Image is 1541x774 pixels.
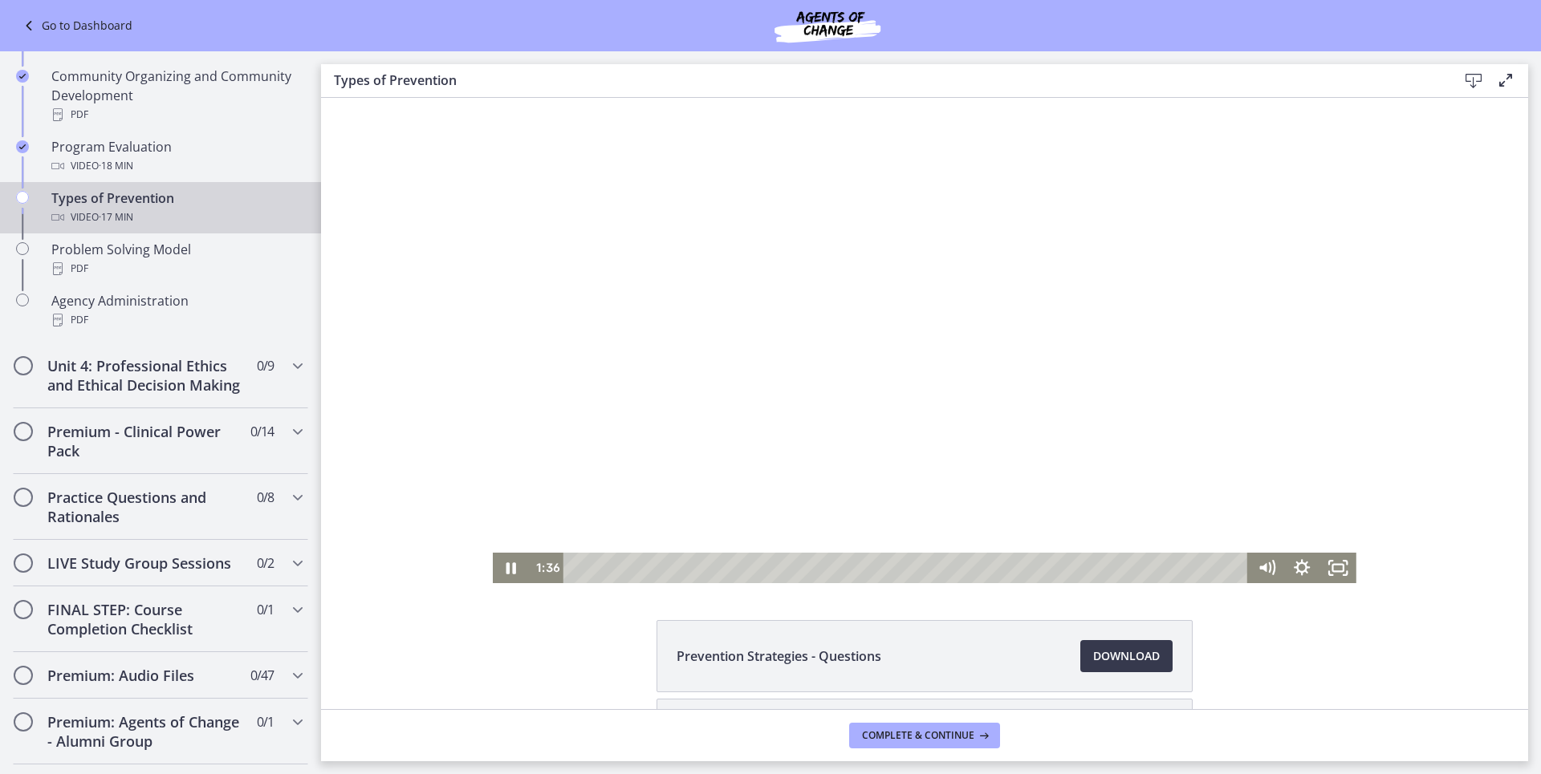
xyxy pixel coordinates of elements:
[257,712,274,731] span: 0 / 1
[51,156,302,176] div: Video
[16,140,29,153] i: Completed
[51,240,302,278] div: Problem Solving Model
[19,16,132,35] a: Go to Dashboard
[51,67,302,124] div: Community Organizing and Community Development
[51,208,302,227] div: Video
[51,310,302,330] div: PDF
[47,422,243,460] h2: Premium - Clinical Power Pack
[677,646,881,666] span: Prevention Strategies - Questions
[862,729,974,742] span: Complete & continue
[16,70,29,83] i: Completed
[47,712,243,751] h2: Premium: Agents of Change - Alumni Group
[250,422,274,441] span: 0 / 14
[257,600,274,619] span: 0 / 1
[47,488,243,526] h2: Practice Questions and Rationales
[334,71,1432,90] h3: Types of Prevention
[51,137,302,176] div: Program Evaluation
[257,356,274,375] span: 0 / 9
[51,291,302,330] div: Agency Administration
[47,356,243,395] h2: Unit 4: Professional Ethics and Ethical Decision Making
[321,98,1528,583] iframe: Video Lesson
[257,488,274,507] span: 0 / 8
[51,259,302,278] div: PDF
[51,188,302,227] div: Types of Prevention
[47,553,243,573] h2: LIVE Study Group Sessions
[257,553,274,573] span: 0 / 2
[849,723,1000,748] button: Complete & continue
[51,105,302,124] div: PDF
[47,600,243,638] h2: FINAL STEP: Course Completion Checklist
[250,666,274,685] span: 0 / 47
[1093,646,1160,666] span: Download
[963,455,999,485] button: Show settings menu
[99,156,133,176] span: · 18 min
[47,666,243,685] h2: Premium: Audio Files
[999,455,1035,485] button: Fullscreen
[731,6,924,45] img: Agents of Change
[99,208,133,227] span: · 17 min
[927,455,963,485] button: Mute
[1080,640,1173,672] a: Download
